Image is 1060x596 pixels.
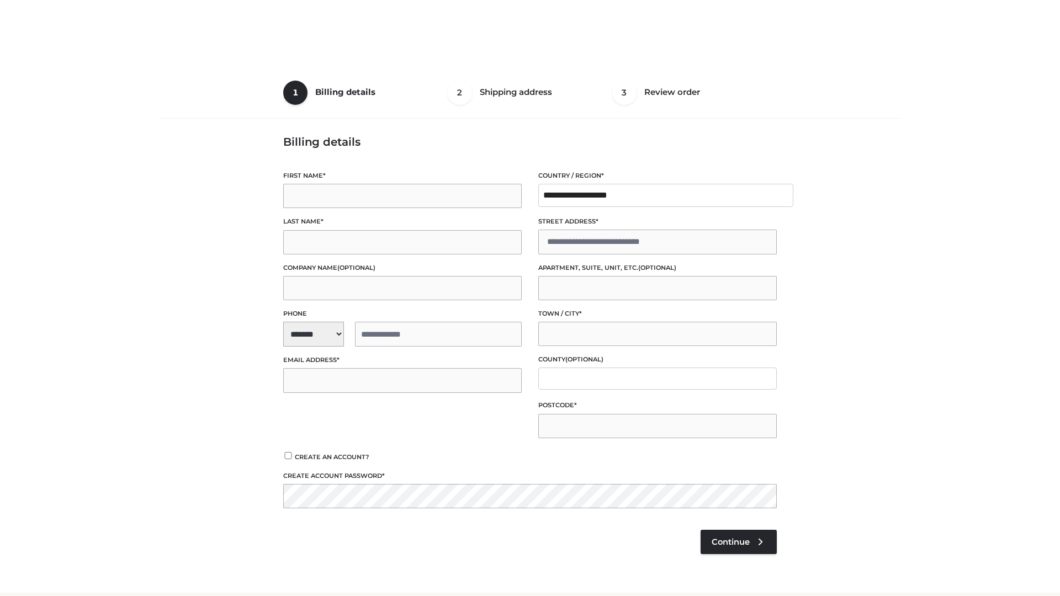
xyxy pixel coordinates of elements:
label: Company name [283,263,522,273]
span: 1 [283,81,308,105]
span: Shipping address [480,87,552,97]
label: Country / Region [538,171,777,181]
label: Town / City [538,308,777,319]
span: 2 [448,81,472,105]
a: Continue [701,530,777,554]
span: (optional) [565,355,603,363]
span: 3 [612,81,637,105]
label: Postcode [538,400,777,411]
label: Create account password [283,471,777,481]
span: Review order [644,87,700,97]
label: Phone [283,308,522,319]
span: Billing details [315,87,375,97]
label: Street address [538,216,777,227]
span: (optional) [337,264,375,272]
input: Create an account? [283,452,293,459]
h3: Billing details [283,135,777,148]
span: (optional) [638,264,676,272]
label: County [538,354,777,365]
label: First name [283,171,522,181]
span: Continue [712,537,750,547]
label: Email address [283,355,522,365]
span: Create an account? [295,453,369,461]
label: Last name [283,216,522,227]
label: Apartment, suite, unit, etc. [538,263,777,273]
